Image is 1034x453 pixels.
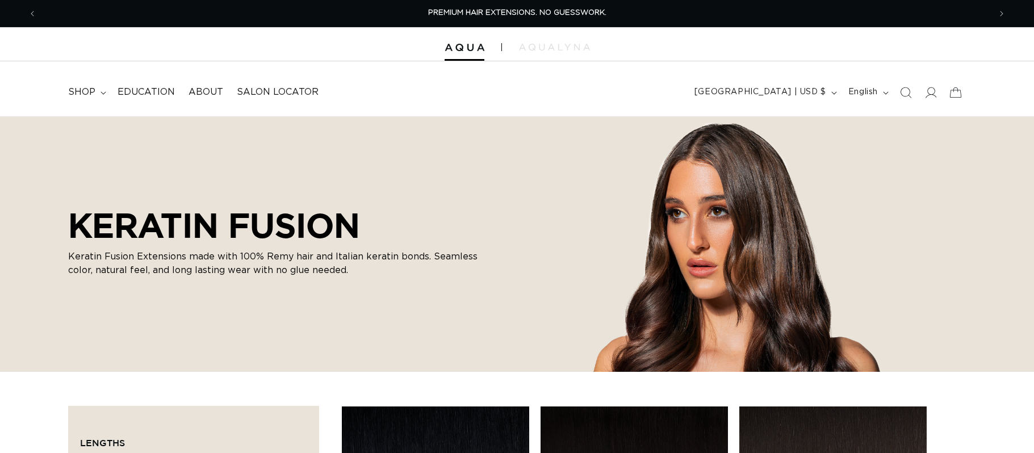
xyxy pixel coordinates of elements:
span: [GEOGRAPHIC_DATA] | USD $ [694,86,826,98]
summary: Search [893,80,918,105]
span: English [848,86,878,98]
button: [GEOGRAPHIC_DATA] | USD $ [688,82,842,103]
img: Aqua Hair Extensions [445,44,484,52]
img: aqualyna.com [519,44,590,51]
h2: KERATIN FUSION [68,205,500,245]
p: Keratin Fusion Extensions made with 100% Remy hair and Italian keratin bonds. Seamless color, nat... [68,250,500,277]
button: Previous announcement [20,3,45,24]
span: Lengths [80,438,125,448]
button: Next announcement [989,3,1014,24]
span: Education [118,86,175,98]
span: PREMIUM HAIR EXTENSIONS. NO GUESSWORK. [428,9,606,16]
a: Salon Locator [230,79,325,105]
a: Education [111,79,182,105]
a: About [182,79,230,105]
span: shop [68,86,95,98]
span: Salon Locator [237,86,319,98]
button: English [842,82,893,103]
span: About [189,86,223,98]
summary: shop [61,79,111,105]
